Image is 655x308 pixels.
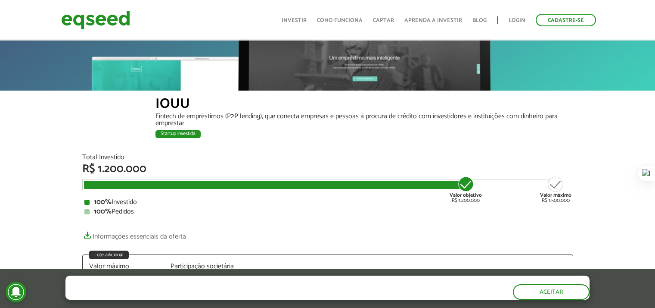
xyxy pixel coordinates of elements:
p: Ao clicar em "aceitar", você aceita nossa . [65,291,377,299]
div: Pedidos [84,208,571,215]
button: Aceitar [513,284,590,300]
a: Blog [472,18,487,23]
a: Informações essenciais da oferta [82,228,186,240]
div: IOUU [155,97,573,113]
div: Valor máximo [89,263,158,270]
a: Cadastre-se [536,14,596,26]
div: R$ 1.200.000 [82,163,573,175]
a: Investir [282,18,307,23]
strong: Valor objetivo [450,191,482,199]
strong: Valor máximo [540,191,571,199]
div: R$ 1.500.000 [540,176,571,203]
div: Investido [84,199,571,206]
div: Total Investido [82,154,573,161]
h5: O site da EqSeed utiliza cookies para melhorar sua navegação. [65,276,377,289]
div: R$ 1.200.000 [450,176,482,203]
a: Login [509,18,525,23]
div: Lote adicional [89,251,129,259]
strong: 100% [94,206,112,217]
div: Fintech de empréstimos (P2P lending), que conecta empresas e pessoas à procura de crédito com inv... [155,113,573,127]
a: Como funciona [317,18,363,23]
div: Participação societária [171,263,239,270]
a: política de privacidade e de cookies [179,292,279,299]
img: EqSeed [61,9,130,31]
a: Captar [373,18,394,23]
strong: 100% [94,196,112,208]
div: Startup investida [155,130,201,138]
a: Aprenda a investir [404,18,462,23]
